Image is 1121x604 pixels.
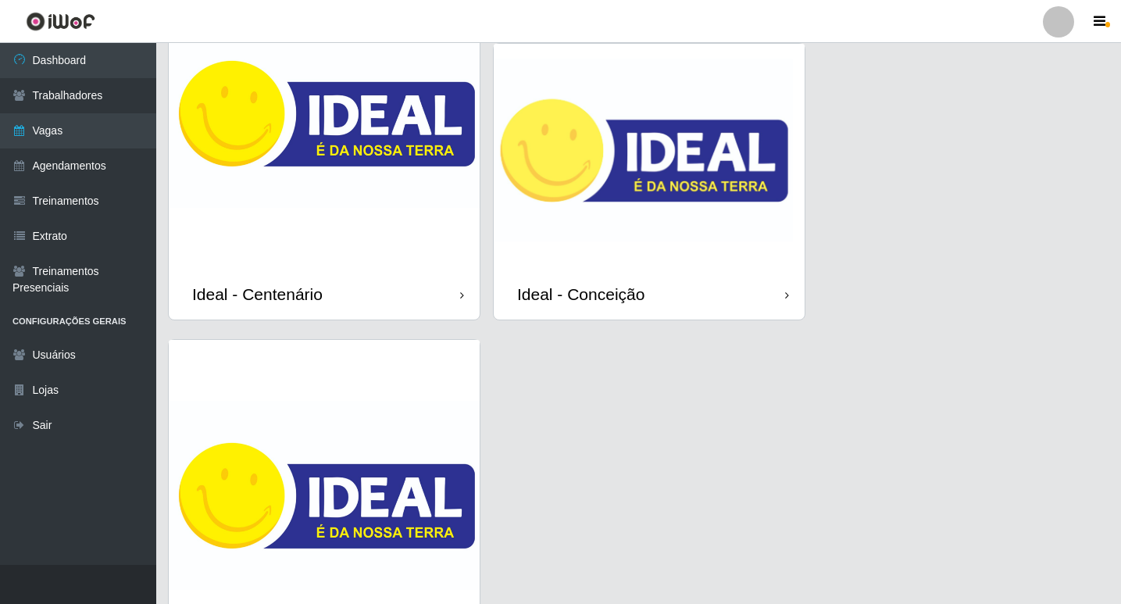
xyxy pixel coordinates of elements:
img: cardImg [494,44,805,269]
img: CoreUI Logo [26,12,95,31]
div: Ideal - Centenário [192,284,323,304]
a: Ideal - Conceição [494,44,805,320]
div: Ideal - Conceição [517,284,644,304]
